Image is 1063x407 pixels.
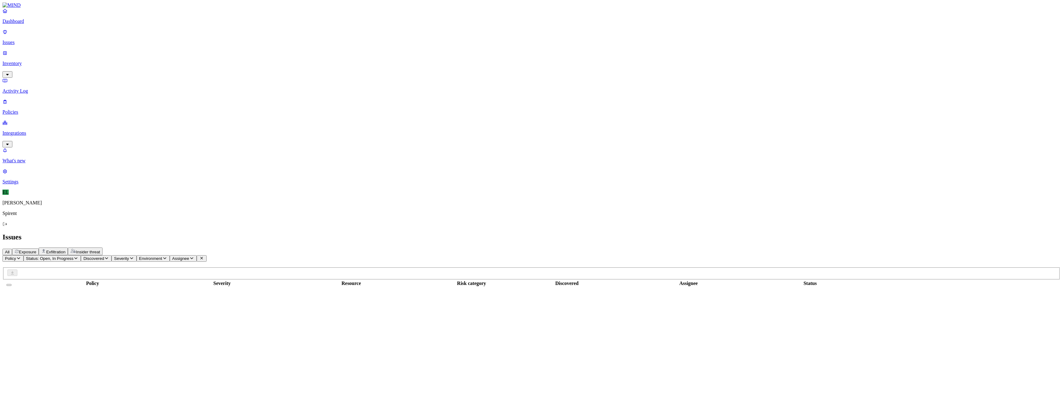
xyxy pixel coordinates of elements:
button: Select all [7,284,11,286]
img: MIND [2,2,21,8]
span: Environment [139,256,162,261]
p: What's new [2,158,1061,164]
span: Severity [114,256,129,261]
a: Settings [2,168,1061,185]
span: Policy [5,256,16,261]
p: Dashboard [2,19,1061,24]
p: Settings [2,179,1061,185]
div: Assignee [620,281,758,286]
div: Status [759,281,861,286]
span: All [5,250,10,254]
div: Resource [275,281,428,286]
p: Integrations [2,130,1061,136]
p: Policies [2,109,1061,115]
a: Integrations [2,120,1061,147]
div: Severity [171,281,273,286]
a: Issues [2,29,1061,45]
span: Assignee [172,256,189,261]
a: Activity Log [2,78,1061,94]
p: Activity Log [2,88,1061,94]
a: Inventory [2,50,1061,77]
div: Policy [16,281,169,286]
span: Exposure [19,250,36,254]
span: Status: Open, In Progress [26,256,73,261]
div: Discovered [515,281,618,286]
a: Dashboard [2,8,1061,24]
span: Exfiltration [46,250,65,254]
a: MIND [2,2,1061,8]
p: [PERSON_NAME] [2,200,1061,206]
span: EL [2,190,9,195]
a: What's new [2,147,1061,164]
h2: Issues [2,233,1061,241]
div: Risk category [429,281,514,286]
p: Spirent [2,211,1061,216]
span: Discovered [83,256,104,261]
p: Inventory [2,61,1061,66]
a: Policies [2,99,1061,115]
span: Insider threat [76,250,100,254]
p: Issues [2,40,1061,45]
